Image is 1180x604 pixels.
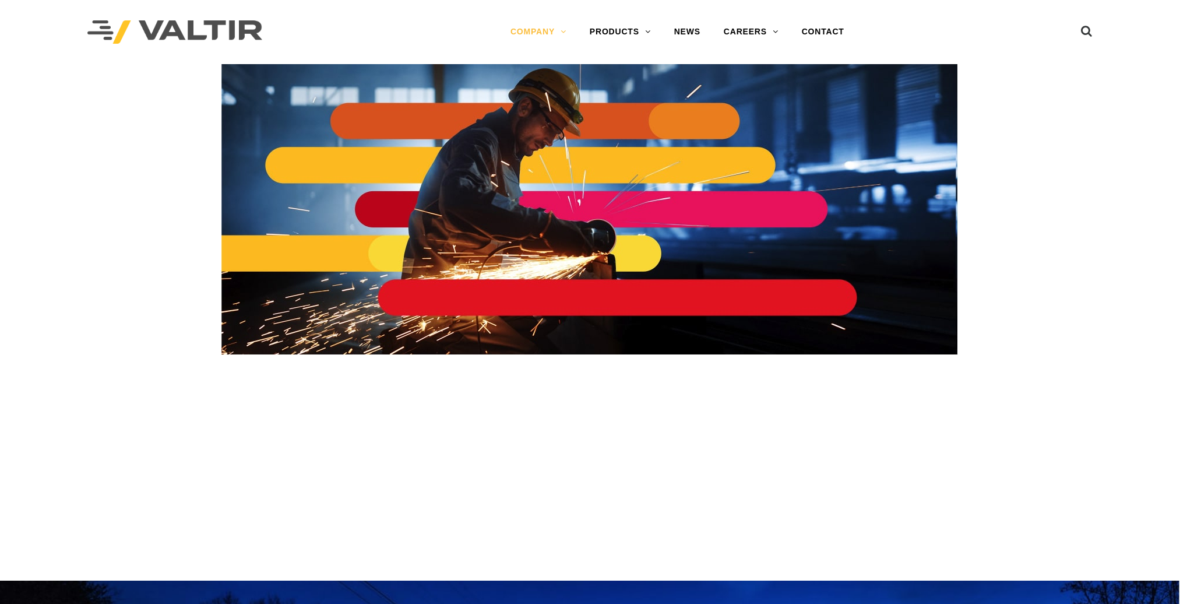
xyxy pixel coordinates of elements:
[790,20,856,44] a: CONTACT
[663,20,712,44] a: NEWS
[712,20,790,44] a: CAREERS
[499,20,578,44] a: COMPANY
[578,20,663,44] a: PRODUCTS
[87,20,262,44] img: Valtir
